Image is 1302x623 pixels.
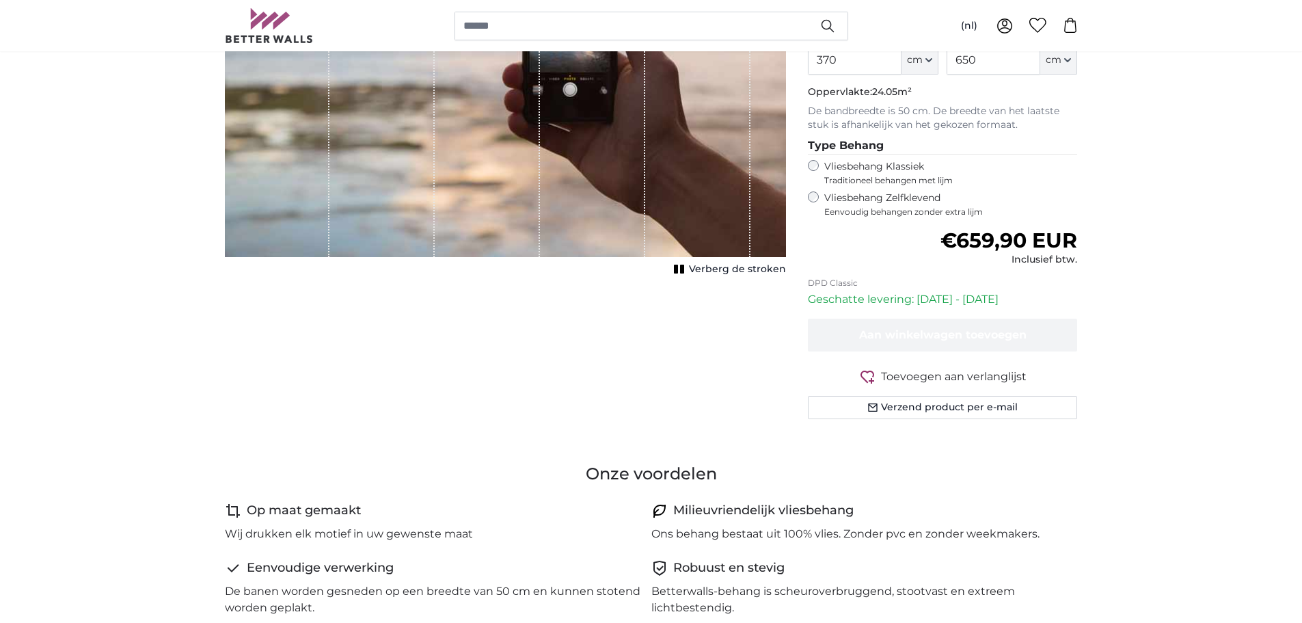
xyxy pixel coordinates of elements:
span: Eenvoudig behangen zonder extra lijm [824,207,1078,217]
p: DPD Classic [808,278,1078,289]
label: Vliesbehang Klassiek [824,160,1053,186]
p: Geschatte levering: [DATE] - [DATE] [808,291,1078,308]
h3: Onze voordelen [225,463,1078,485]
img: Betterwalls [225,8,314,43]
span: Verberg de stroken [689,263,786,276]
span: Traditioneel behangen met lijm [824,175,1053,186]
button: Verberg de stroken [670,260,786,279]
button: cm [901,46,938,75]
h4: Op maat gemaakt [247,501,361,520]
p: De banen worden gesneden op een breedte van 50 cm en kunnen stotend worden geplakt. [225,583,640,616]
p: Oppervlakte: [808,85,1078,99]
span: Toevoegen aan verlanglijst [881,369,1027,385]
span: €659,90 EUR [940,228,1077,253]
span: Aan winkelwagen toevoegen [859,328,1027,341]
span: cm [907,53,923,67]
label: Vliesbehang Zelfklevend [824,191,1078,217]
p: Ons behang bestaat uit 100% vlies. Zonder pvc en zonder weekmakers. [651,526,1040,542]
span: cm [1046,53,1061,67]
h4: Milieuvriendelijk vliesbehang [673,501,854,520]
button: cm [1040,46,1077,75]
legend: Type Behang [808,137,1078,155]
span: 24.05m² [872,85,912,98]
button: Verzend product per e-mail [808,396,1078,419]
p: De bandbreedte is 50 cm. De breedte van het laatste stuk is afhankelijk van het gekozen formaat. [808,105,1078,132]
p: Betterwalls-behang is scheuroverbruggend, stootvast en extreem lichtbestendig. [651,583,1067,616]
h4: Robuust en stevig [673,559,785,578]
p: Wij drukken elk motief in uw gewenste maat [225,526,473,542]
button: (nl) [950,14,988,38]
div: Inclusief btw. [940,253,1077,267]
button: Aan winkelwagen toevoegen [808,319,1078,352]
h4: Eenvoudige verwerking [247,559,394,578]
button: Toevoegen aan verlanglijst [808,368,1078,385]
